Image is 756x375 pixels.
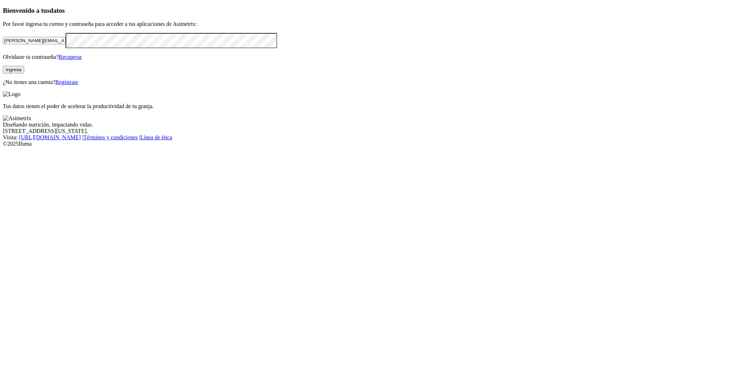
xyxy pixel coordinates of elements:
[19,134,81,140] a: [URL][DOMAIN_NAME]
[3,21,753,27] p: Por favor ingresa tu correo y contraseña para acceder a tus aplicaciones de Asimetrix:
[50,7,65,14] span: datos
[3,7,753,15] h3: Bienvenido a tus
[3,91,21,97] img: Logo
[83,134,138,140] a: Términos y condiciones
[3,141,753,147] div: © 2025 Iluma
[3,128,753,134] div: [STREET_ADDRESS][US_STATE].
[3,103,753,110] p: Tus datos tienen el poder de acelerar la productividad de tu granja.
[3,79,753,85] p: ¿No tienes una cuenta?
[3,37,66,44] input: Tu correo
[3,66,24,73] button: Ingresa
[55,79,78,85] a: Regístrate
[3,115,31,122] img: Asimetrix
[3,54,753,60] p: Olvidaste tu contraseña?
[140,134,172,140] a: Línea de ética
[3,122,753,128] div: Diseñando nutrición, impactando vidas.
[3,134,753,141] div: Visita : | |
[58,54,82,60] a: Recuperar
